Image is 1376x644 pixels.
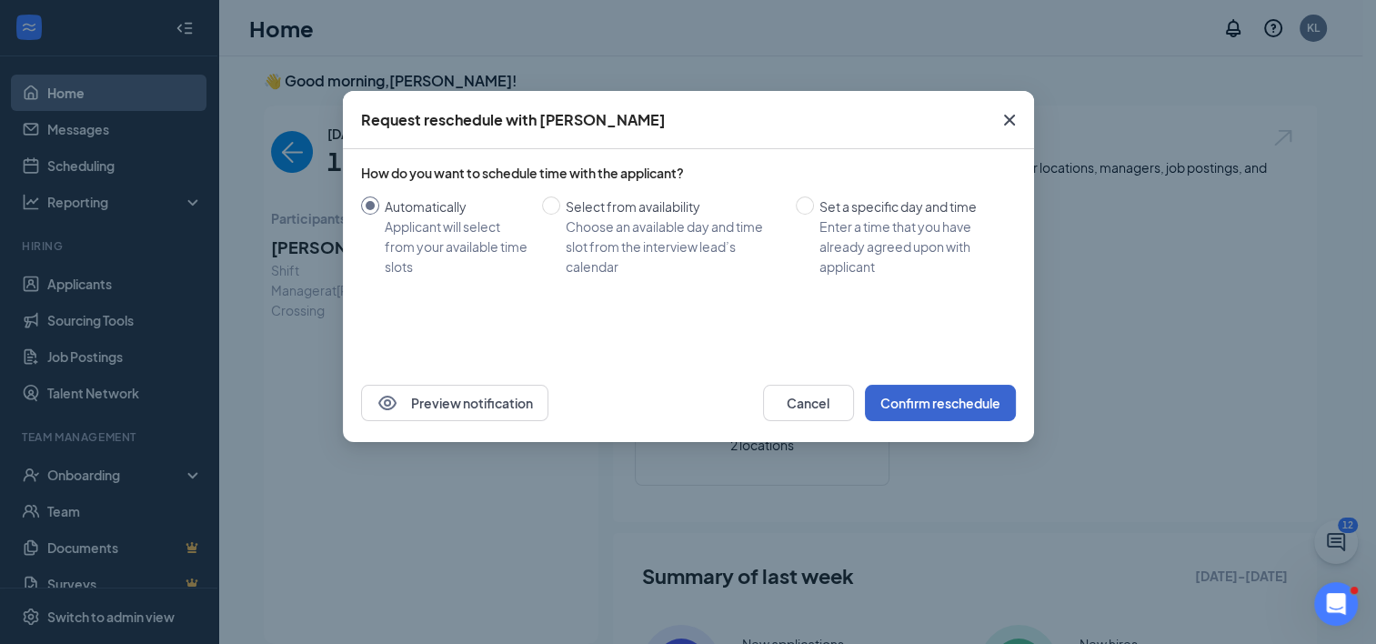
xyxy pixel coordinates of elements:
button: Cancel [763,385,854,421]
button: EyePreview notification [361,385,548,421]
div: Enter a time that you have already agreed upon with applicant [819,216,1001,277]
svg: Cross [999,109,1020,131]
svg: Eye [377,392,398,414]
div: Select from availability [566,196,781,216]
button: Close [985,91,1034,149]
div: Applicant will select from your available time slots [385,216,527,277]
div: Choose an available day and time slot from the interview lead’s calendar [566,216,781,277]
iframe: Intercom live chat [1314,582,1358,626]
div: Set a specific day and time [819,196,1001,216]
button: Confirm reschedule [865,385,1016,421]
div: Automatically [385,196,527,216]
div: Request reschedule with [PERSON_NAME] [361,110,666,130]
div: How do you want to schedule time with the applicant? [361,164,1016,182]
